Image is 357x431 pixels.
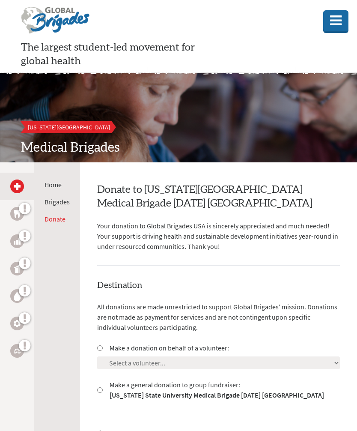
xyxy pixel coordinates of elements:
p: Your donation to Global Brigades USA is sincerely appreciated and much needed! Your support is dr... [97,221,340,251]
a: Home [45,180,62,189]
li: Home [45,180,70,190]
img: Engineering [14,320,21,327]
p: All donations are made unrestricted to support Global Brigades' mission. Donations are not made a... [97,302,340,332]
h4: Destination [97,279,340,291]
strong: [US_STATE] State University Medical Brigade [DATE] [GEOGRAPHIC_DATA] [110,390,324,400]
a: Dental [10,207,24,221]
label: Make a general donation to group fundraiser: [110,380,324,400]
h2: Medical Brigades [21,140,336,156]
a: Legal Empowerment [10,344,24,358]
img: Global Brigades Logo [21,7,89,41]
h2: Donate to [US_STATE][GEOGRAPHIC_DATA] Medical Brigade [DATE] [GEOGRAPHIC_DATA] [97,183,340,210]
img: Public Health [14,264,21,273]
a: Business [10,234,24,248]
img: Medical [14,183,21,190]
img: Business [14,238,21,245]
li: Donate [45,214,70,224]
a: [US_STATE][GEOGRAPHIC_DATA] [21,121,117,133]
a: Brigades [45,198,70,206]
img: Dental [14,210,21,218]
img: Legal Empowerment [14,348,21,353]
p: The largest student-led movement for global health [21,41,217,68]
img: Water [14,291,21,301]
li: Brigades [45,197,70,207]
a: Donate [45,215,65,223]
span: [US_STATE][GEOGRAPHIC_DATA] [28,123,110,131]
a: Public Health [10,262,24,275]
label: Make a donation on behalf of a volunteer: [110,343,229,353]
a: Engineering [10,317,24,330]
a: Water [10,289,24,303]
a: Medical [10,180,24,193]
